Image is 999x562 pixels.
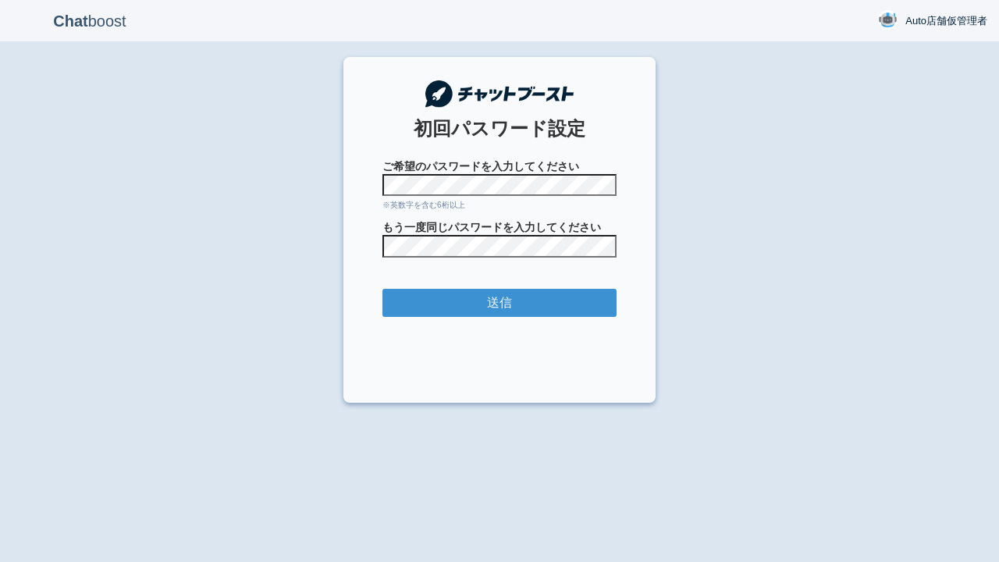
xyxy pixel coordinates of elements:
[878,10,898,30] img: User Image
[382,200,617,211] div: ※英数字を含む6桁以上
[53,12,87,30] b: Chat
[382,116,617,142] div: 初回パスワード設定
[12,2,168,41] p: boost
[382,219,617,235] span: もう一度同じパスワードを入力してください
[425,80,574,108] img: チャットブースト
[382,289,617,318] input: 送信
[905,13,987,29] span: Auto店舗仮管理者
[382,158,617,174] span: ご希望のパスワードを入力してください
